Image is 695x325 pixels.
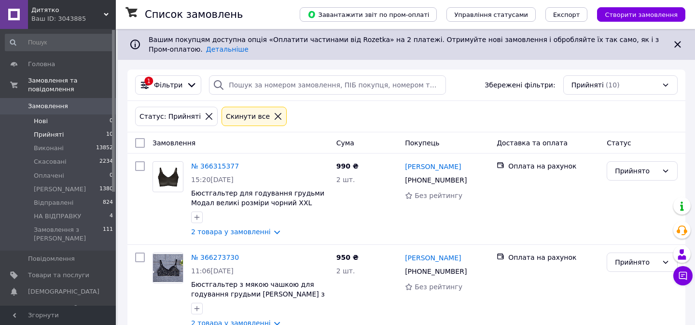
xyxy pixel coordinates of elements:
span: [PHONE_NUMBER] [405,176,467,184]
span: 0 [110,117,113,126]
div: Прийнято [615,166,658,176]
span: 824 [103,198,113,207]
a: Детальніше [206,45,249,53]
span: Нові [34,117,48,126]
span: 990 ₴ [336,162,359,170]
span: Замовлення з [PERSON_NAME] [34,226,103,243]
span: 13852 [96,144,113,153]
span: [PERSON_NAME] [34,185,86,194]
span: (10) [606,81,620,89]
span: НА ВІДПРАВКУ [34,212,81,221]
span: Скасовані [34,157,67,166]
span: Створити замовлення [605,11,678,18]
span: Статус [607,139,631,147]
div: Ваш ID: 3043885 [31,14,116,23]
span: Без рейтингу [415,283,462,291]
img: Фото товару [153,166,183,188]
span: 2234 [99,157,113,166]
input: Пошук за номером замовлення, ПІБ покупця, номером телефону, Email, номером накладної [209,75,446,95]
span: Без рейтингу [415,192,462,199]
span: [PHONE_NUMBER] [405,268,467,275]
a: Створити замовлення [587,10,685,18]
span: Управління статусами [454,11,528,18]
span: Замовлення [153,139,195,147]
span: Дитятко [31,6,104,14]
a: № 366273730 [191,254,239,261]
span: Cума [336,139,354,147]
button: Чат з покупцем [673,266,693,285]
span: Виконані [34,144,64,153]
button: Експорт [545,7,588,22]
div: Оплата на рахунок [508,161,599,171]
span: Оплачені [34,171,64,180]
button: Управління статусами [446,7,536,22]
div: Статус: Прийняті [138,111,203,122]
span: Замовлення та повідомлення [28,76,116,94]
span: Показники роботи компанії [28,304,89,321]
a: [PERSON_NAME] [405,162,461,171]
span: Головна [28,60,55,69]
input: Пошук [5,34,114,51]
span: 950 ₴ [336,254,359,261]
span: Замовлення [28,102,68,111]
span: 0 [110,171,113,180]
div: Cкинути все [224,111,272,122]
span: 11:06[DATE] [191,267,234,275]
button: Завантажити звіт по пром-оплаті [300,7,437,22]
span: Відправлені [34,198,73,207]
span: 111 [103,226,113,243]
a: Бюстгальтер для годування грудьми Модал великі розміри чорний XXL [191,189,324,207]
span: Завантажити звіт по пром-оплаті [307,10,429,19]
a: Бюстгальтер з мякою чашкою для годування грудьми [PERSON_NAME] з квітами 90E [191,281,325,308]
span: Експорт [553,11,580,18]
span: [DEMOGRAPHIC_DATA] [28,287,99,296]
span: 2 шт. [336,267,355,275]
span: 10 [106,130,113,139]
a: 2 товара у замовленні [191,228,271,236]
a: [PERSON_NAME] [405,253,461,263]
h1: Список замовлень [145,9,243,20]
span: Товари та послуги [28,271,89,280]
span: 4 [110,212,113,221]
a: № 366315377 [191,162,239,170]
a: Фото товару [153,253,183,283]
span: Прийняті [34,130,64,139]
button: Створити замовлення [597,7,685,22]
img: Фото товару [153,254,183,282]
span: Збережені фільтри: [485,80,555,90]
span: Покупець [405,139,439,147]
span: Доставка та оплата [497,139,568,147]
div: Оплата на рахунок [508,253,599,262]
div: Прийнято [615,257,658,268]
span: Вашим покупцям доступна опція «Оплатити частинами від Rozetka» на 2 платежі. Отримуйте нові замов... [149,36,659,53]
span: 15:20[DATE] [191,176,234,184]
a: Фото товару [153,161,183,192]
span: 1380 [99,185,113,194]
span: 2 шт. [336,176,355,184]
span: Повідомлення [28,254,75,263]
span: Прийняті [571,80,604,90]
span: Фільтри [154,80,182,90]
